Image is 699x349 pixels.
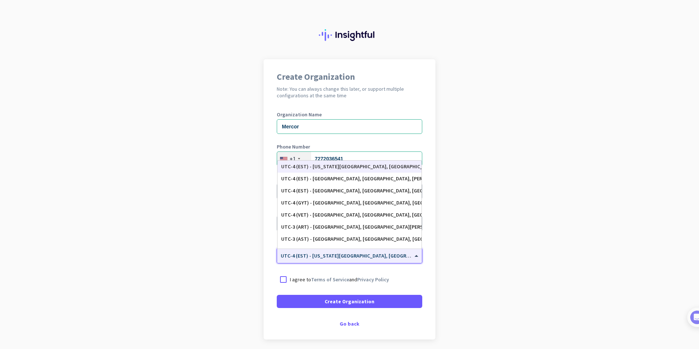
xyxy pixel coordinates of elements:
button: Create Organization [277,295,422,308]
label: Phone Number [277,144,422,149]
p: I agree to and [290,276,389,283]
div: UTC-4 (EST) - [GEOGRAPHIC_DATA], [GEOGRAPHIC_DATA], [GEOGRAPHIC_DATA], [GEOGRAPHIC_DATA] [281,188,418,194]
div: UTC-3 (ART) - [GEOGRAPHIC_DATA], [GEOGRAPHIC_DATA][PERSON_NAME][GEOGRAPHIC_DATA], [GEOGRAPHIC_DATA] [281,224,418,230]
label: Organization Time Zone [277,241,422,246]
label: Organization Size (Optional) [277,209,422,214]
h2: Note: You can always change this later, or support multiple configurations at the same time [277,86,422,99]
img: Insightful [319,29,380,41]
div: +1 [290,155,296,162]
div: UTC-4 (EST) - [US_STATE][GEOGRAPHIC_DATA], [GEOGRAPHIC_DATA], [GEOGRAPHIC_DATA], [GEOGRAPHIC_DATA] [281,164,418,170]
a: Privacy Policy [357,276,389,283]
a: Terms of Service [311,276,349,283]
h1: Create Organization [277,72,422,81]
div: Go back [277,321,422,326]
div: UTC-4 (VET) - [GEOGRAPHIC_DATA], [GEOGRAPHIC_DATA], [GEOGRAPHIC_DATA], [GEOGRAPHIC_DATA] [281,212,418,218]
label: Organization language [277,176,330,181]
div: UTC-4 (EST) - [GEOGRAPHIC_DATA], [GEOGRAPHIC_DATA], [PERSON_NAME] 73, Port-de-Paix [281,176,418,182]
span: Create Organization [325,298,374,305]
div: UTC-4 (GYT) - [GEOGRAPHIC_DATA], [GEOGRAPHIC_DATA], [GEOGRAPHIC_DATA] [281,200,418,206]
label: Organization Name [277,112,422,117]
input: What is the name of your organization? [277,119,422,134]
div: UTC-3 (AST) - [PERSON_NAME] [281,248,418,254]
input: 201-555-0123 [277,151,422,166]
div: UTC-3 (AST) - [GEOGRAPHIC_DATA], [GEOGRAPHIC_DATA], [GEOGRAPHIC_DATA], [GEOGRAPHIC_DATA] [281,236,418,242]
div: Options List [277,161,422,248]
